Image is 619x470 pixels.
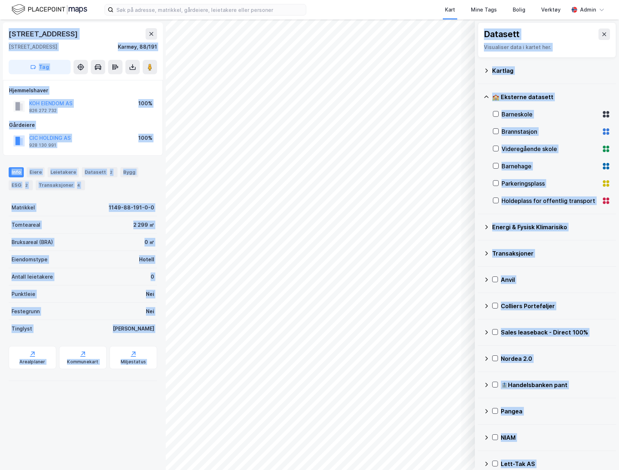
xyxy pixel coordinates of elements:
[29,142,56,148] div: 928 130 991
[492,223,610,231] div: Energi & Fysisk Klimarisiko
[12,238,53,247] div: Bruksareal (BRA)
[541,5,561,14] div: Verktøy
[113,324,154,333] div: [PERSON_NAME]
[146,307,154,316] div: Nei
[138,134,152,142] div: 100%
[580,5,596,14] div: Admin
[9,180,33,190] div: ESG
[27,167,45,177] div: Eiere
[9,86,157,95] div: Hjemmelshaver
[12,3,87,16] img: logo.f888ab2527a4732fd821a326f86c7f29.svg
[502,196,599,205] div: Holdeplass for offentlig transport
[113,4,306,15] input: Søk på adresse, matrikkel, gårdeiere, leietakere eller personer
[492,66,610,75] div: Kartlag
[471,5,497,14] div: Mine Tags
[12,203,35,212] div: Matrikkel
[484,28,520,40] div: Datasett
[501,302,610,310] div: Colliers Porteføljer
[139,255,154,264] div: Hotell
[583,435,619,470] div: Kontrollprogram for chat
[502,179,599,188] div: Parkeringsplass
[12,290,35,298] div: Punktleie
[75,182,82,189] div: 4
[109,203,154,212] div: 1149-88-191-0-0
[29,108,57,114] div: 826 272 732
[12,307,40,316] div: Festegrunn
[502,162,599,170] div: Barnehage
[9,43,57,51] div: [STREET_ADDRESS]
[445,5,455,14] div: Kart
[146,290,154,298] div: Nei
[133,221,154,229] div: 2 299 ㎡
[23,182,30,189] div: 2
[501,275,610,284] div: Anvil
[501,354,610,363] div: Nordea 2.0
[138,99,152,108] div: 100%
[492,249,610,258] div: Transaksjoner
[9,121,157,129] div: Gårdeiere
[9,167,24,177] div: Info
[501,460,610,468] div: Lett-Tak AS
[501,381,610,389] div: 🏦Handelsbanken pant
[121,359,146,365] div: Miljøstatus
[118,43,157,51] div: Karmøy, 88/191
[151,272,154,281] div: 0
[67,359,98,365] div: Kommunekart
[19,359,45,365] div: Arealplaner
[502,145,599,153] div: Videregående skole
[502,110,599,119] div: Barneskole
[120,167,138,177] div: Bygg
[36,180,85,190] div: Transaksjoner
[9,28,79,40] div: [STREET_ADDRESS]
[501,433,610,442] div: NIAM
[12,324,32,333] div: Tinglyst
[9,60,71,74] button: Tag
[502,127,599,136] div: Brannstasjon
[144,238,154,247] div: 0 ㎡
[12,255,48,264] div: Eiendomstype
[48,167,79,177] div: Leietakere
[12,221,40,229] div: Tomteareal
[12,272,53,281] div: Antall leietakere
[501,328,610,337] div: Sales leaseback - Direct 100%
[484,43,610,52] div: Visualiser data i kartet her.
[492,93,610,101] div: 🏫 Eksterne datasett
[82,167,117,177] div: Datasett
[501,407,610,416] div: Pangea
[583,435,619,470] iframe: Chat Widget
[107,169,115,176] div: 2
[513,5,525,14] div: Bolig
